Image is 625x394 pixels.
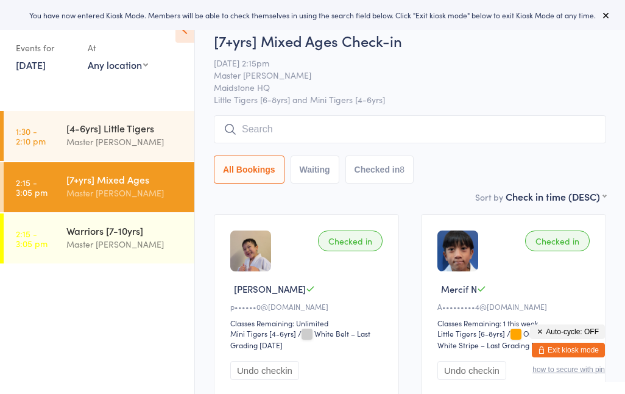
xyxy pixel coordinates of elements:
button: Waiting [291,156,339,184]
div: p••••••0@[DOMAIN_NAME] [230,301,386,312]
span: [PERSON_NAME] [234,282,306,295]
a: 2:15 -3:05 pmWarriors [7-10yrs]Master [PERSON_NAME] [4,213,194,263]
div: Master [PERSON_NAME] [66,237,184,251]
button: All Bookings [214,156,284,184]
div: Classes Remaining: Unlimited [230,318,386,328]
time: 2:15 - 3:05 pm [16,229,48,248]
img: image1760079263.png [230,231,271,271]
div: [4-6yrs] Little Tigers [66,121,184,135]
span: Mercif N [441,282,477,295]
div: Warriors [7-10yrs] [66,224,184,237]
button: Exit kiosk mode [532,343,605,357]
div: Check in time (DESC) [506,190,606,203]
div: Checked in [525,231,590,251]
div: At [88,38,148,58]
img: image1747456359.png [437,231,478,271]
a: 1:30 -2:10 pm[4-6yrs] Little TigersMaster [PERSON_NAME] [4,111,194,161]
div: Classes Remaining: 1 this week [437,318,593,328]
button: Auto-cycle: OFF [530,324,605,339]
span: Maidstone HQ [214,81,587,93]
span: [DATE] 2:15pm [214,57,587,69]
div: A•••••••••4@[DOMAIN_NAME] [437,301,593,312]
div: 8 [400,165,404,174]
div: Any location [88,58,148,71]
input: Search [214,115,606,143]
div: [7+yrs] Mixed Ages [66,173,184,186]
div: Checked in [318,231,383,251]
time: 1:30 - 2:10 pm [16,126,46,146]
span: Master [PERSON_NAME] [214,69,587,81]
div: Little Tigers [6-8yrs] [437,328,505,338]
div: Events for [16,38,76,58]
button: Undo checkin [230,361,299,380]
button: Undo checkin [437,361,506,380]
button: how to secure with pin [532,365,605,374]
div: Master [PERSON_NAME] [66,186,184,200]
time: 2:15 - 3:05 pm [16,177,48,197]
label: Sort by [475,191,503,203]
button: Checked in8 [345,156,414,184]
div: Master [PERSON_NAME] [66,135,184,149]
div: Mini Tigers [4-6yrs] [230,328,296,338]
a: [DATE] [16,58,46,71]
a: 2:15 -3:05 pm[7+yrs] Mixed AgesMaster [PERSON_NAME] [4,162,194,212]
div: You have now entered Kiosk Mode. Members will be able to check themselves in using the search fie... [19,10,606,20]
h2: [7+yrs] Mixed Ages Check-in [214,30,606,51]
span: Little Tigers [6-8yrs] and Mini Tigers [4-6yrs] [214,93,606,106]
